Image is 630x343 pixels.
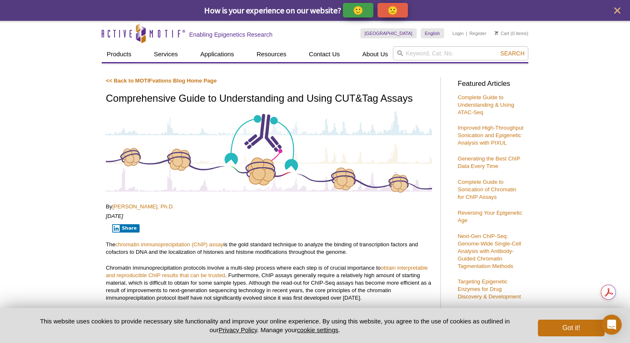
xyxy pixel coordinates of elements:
a: [PERSON_NAME], Ph.D. [112,203,174,210]
img: Your Cart [495,31,498,35]
a: Register [469,30,486,36]
span: Search [500,50,525,57]
a: Complete Guide to Understanding & Using ATAC-Seq [457,94,514,115]
a: Applications [195,46,239,62]
p: The is the gold standard technique to analyze the binding of transcription factors and cofactors ... [106,241,432,256]
h2: Enabling Epigenetics Research [189,31,272,38]
h3: Featured Articles [457,80,524,88]
a: English [421,28,444,38]
button: cookie settings [297,326,338,333]
p: By [106,203,432,210]
a: [GEOGRAPHIC_DATA] [360,28,417,38]
a: Contact Us [304,46,345,62]
a: Resources [252,46,292,62]
a: Targeting Epigenetic Enzymes for Drug Discovery & Development [457,278,521,300]
a: Complete Guide to Sonication of Chromatin for ChIP Assays [457,179,516,200]
li: | [466,28,467,38]
button: Search [498,50,527,57]
a: Services [149,46,183,62]
a: Privacy Policy [219,326,257,333]
a: << Back to MOTIFvations Blog Home Page [106,78,217,84]
button: Share [112,224,140,233]
div: Open Intercom Messenger [602,315,622,335]
p: Chromatin immunoprecipitation protocols involve a multi-step process where each step is of crucia... [106,264,432,302]
a: Next-Gen ChIP-Seq: Genome-Wide Single-Cell Analysis with Antibody-Guided Chromatin Tagmentation M... [457,233,521,269]
p: 🙂 [353,5,363,15]
a: Generating the Best ChIP Data Every Time [457,155,520,169]
a: Cart [495,30,509,36]
a: About Us [357,46,393,62]
button: close [612,5,622,16]
a: chromatin immunoprecipitation (ChIP) assay [115,241,223,248]
a: Improved High-Throughput Sonication and Epigenetic Analysis with PIXUL [457,125,523,146]
img: Antibody-Based Tagmentation Notes [106,110,432,193]
input: Keyword, Cat. No. [393,46,528,60]
a: Login [452,30,464,36]
button: Got it! [538,320,605,336]
p: This website uses cookies to provide necessary site functionality and improve your online experie... [25,317,524,334]
em: [DATE] [106,213,123,219]
a: Reversing Your Epigenetic Age [457,210,522,223]
h1: Comprehensive Guide to Understanding and Using CUT&Tag Assays [106,93,432,105]
li: (0 items) [495,28,528,38]
span: How is your experience on our website? [204,5,341,15]
a: obtain interpretable and reproducible ChIP results that can be trusted [106,265,428,278]
p: 🙁 [387,5,398,15]
a: Products [102,46,136,62]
